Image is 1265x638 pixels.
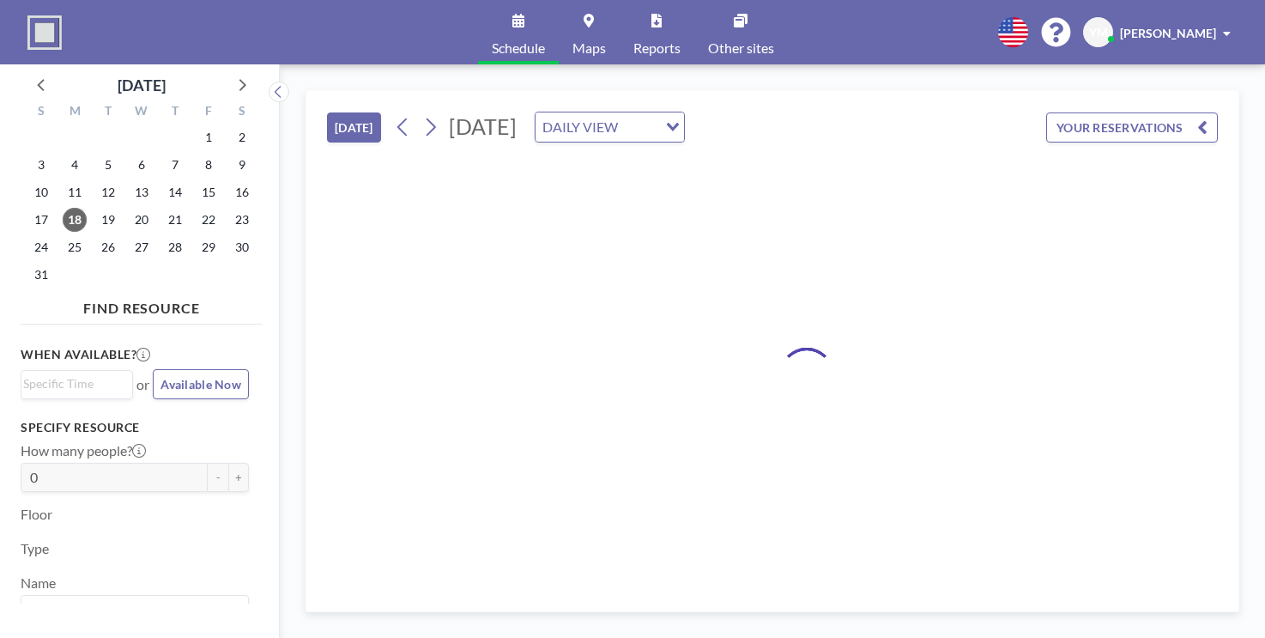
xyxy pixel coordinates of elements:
[23,374,123,393] input: Search for option
[29,263,53,287] span: Sunday, August 31, 2025
[58,101,92,124] div: M
[230,235,254,259] span: Saturday, August 30, 2025
[29,180,53,204] span: Sunday, August 10, 2025
[230,125,254,149] span: Saturday, August 2, 2025
[230,208,254,232] span: Saturday, August 23, 2025
[118,73,166,97] div: [DATE]
[197,208,221,232] span: Friday, August 22, 2025
[197,180,221,204] span: Friday, August 15, 2025
[27,15,62,50] img: organization-logo
[492,41,545,55] span: Schedule
[25,101,58,124] div: S
[225,101,258,124] div: S
[228,463,249,492] button: +
[197,125,221,149] span: Friday, August 1, 2025
[1089,25,1108,40] span: YM
[158,101,191,124] div: T
[21,540,49,557] label: Type
[21,420,249,435] h3: Specify resource
[327,112,381,143] button: [DATE]
[92,101,125,124] div: T
[191,101,225,124] div: F
[536,112,684,142] div: Search for option
[1046,112,1218,143] button: YOUR RESERVATIONS
[21,442,146,459] label: How many people?
[539,116,621,138] span: DAILY VIEW
[130,153,154,177] span: Wednesday, August 6, 2025
[163,153,187,177] span: Thursday, August 7, 2025
[197,235,221,259] span: Friday, August 29, 2025
[708,41,774,55] span: Other sites
[153,369,249,399] button: Available Now
[1120,26,1216,40] span: [PERSON_NAME]
[230,153,254,177] span: Saturday, August 9, 2025
[623,116,656,138] input: Search for option
[29,208,53,232] span: Sunday, August 17, 2025
[96,235,120,259] span: Tuesday, August 26, 2025
[572,41,606,55] span: Maps
[21,596,248,625] div: Search for option
[21,371,132,397] div: Search for option
[63,153,87,177] span: Monday, August 4, 2025
[449,113,517,139] span: [DATE]
[29,153,53,177] span: Sunday, August 3, 2025
[160,377,241,392] span: Available Now
[21,293,263,317] h4: FIND RESOURCE
[23,599,239,622] input: Search for option
[63,208,87,232] span: Monday, August 18, 2025
[633,41,681,55] span: Reports
[21,574,56,592] label: Name
[96,208,120,232] span: Tuesday, August 19, 2025
[197,153,221,177] span: Friday, August 8, 2025
[96,153,120,177] span: Tuesday, August 5, 2025
[230,180,254,204] span: Saturday, August 16, 2025
[29,235,53,259] span: Sunday, August 24, 2025
[130,180,154,204] span: Wednesday, August 13, 2025
[163,180,187,204] span: Thursday, August 14, 2025
[163,235,187,259] span: Thursday, August 28, 2025
[136,376,149,393] span: or
[208,463,228,492] button: -
[125,101,159,124] div: W
[96,180,120,204] span: Tuesday, August 12, 2025
[63,180,87,204] span: Monday, August 11, 2025
[163,208,187,232] span: Thursday, August 21, 2025
[130,208,154,232] span: Wednesday, August 20, 2025
[63,235,87,259] span: Monday, August 25, 2025
[21,506,52,523] label: Floor
[130,235,154,259] span: Wednesday, August 27, 2025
